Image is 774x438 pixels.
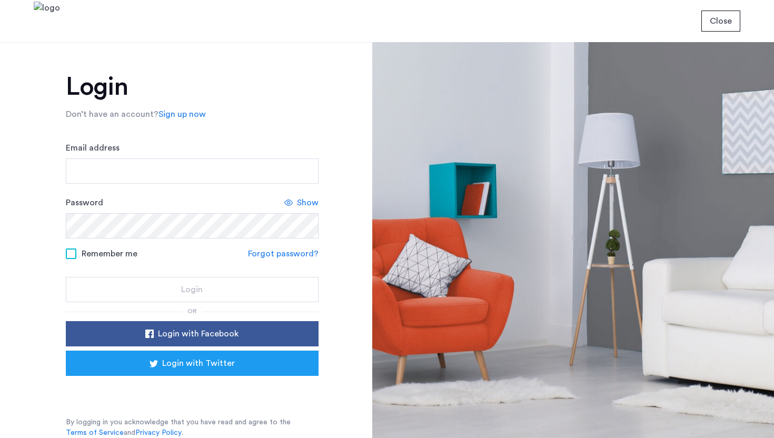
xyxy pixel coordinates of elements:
button: button [66,351,319,376]
a: Terms of Service [66,427,124,438]
a: Privacy Policy [135,427,182,438]
span: Don’t have an account? [66,110,158,118]
a: Forgot password? [248,247,319,260]
button: button [66,277,319,302]
span: Login with Twitter [162,357,235,370]
span: Close [710,15,732,27]
p: By logging in you acknowledge that you have read and agree to the and . [66,417,319,438]
span: Login [181,283,203,296]
label: Password [66,196,103,209]
a: Sign up now [158,108,206,121]
span: Remember me [82,247,137,260]
span: Login with Facebook [158,327,239,340]
button: button [66,321,319,346]
span: Show [297,196,319,209]
label: Email address [66,142,120,154]
h1: Login [66,74,319,99]
span: or [187,308,197,314]
img: logo [34,2,60,41]
button: button [701,11,740,32]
